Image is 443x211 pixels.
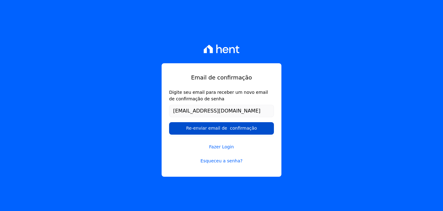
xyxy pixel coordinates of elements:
[169,89,274,102] label: Digite seu email para receber um novo email de confirmação de senha
[169,122,274,135] input: Re-enviar email de confirmação
[169,158,274,164] a: Esqueceu a senha?
[169,73,274,82] h1: Email de confirmação
[169,105,274,117] input: Email
[169,136,274,150] a: Fazer Login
